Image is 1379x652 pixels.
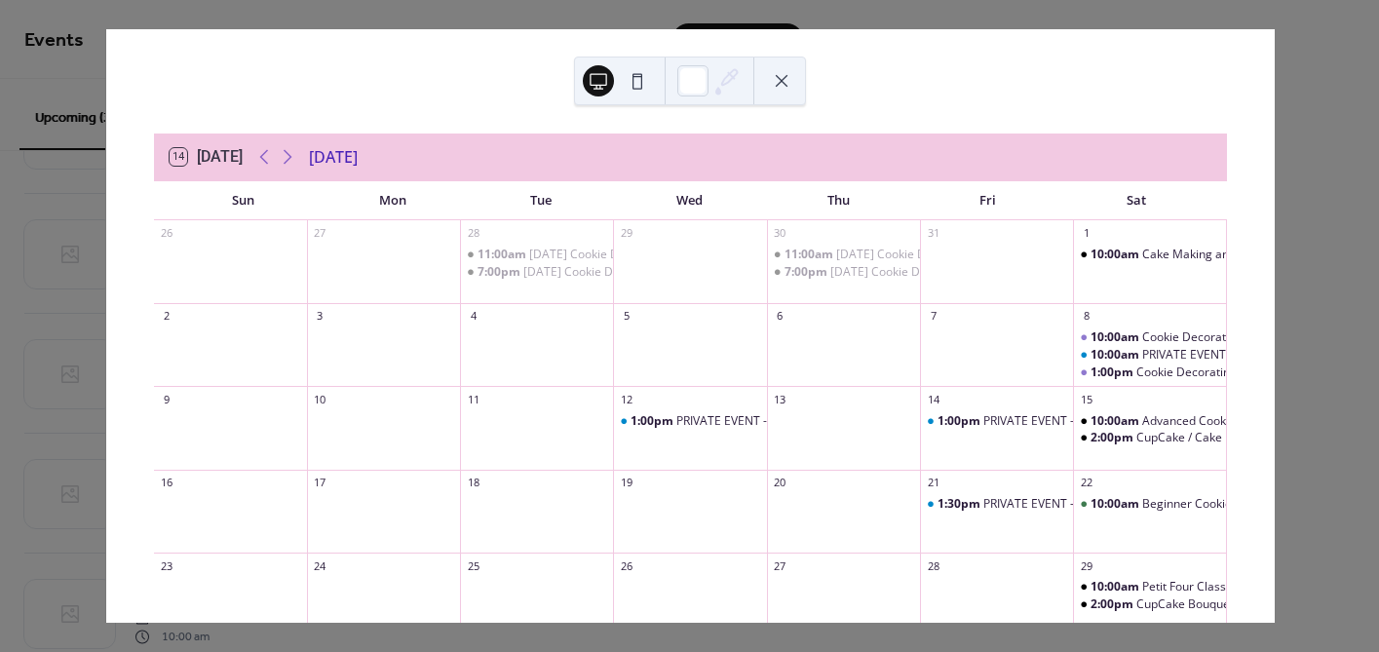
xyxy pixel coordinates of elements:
div: Beginner Cookie School Class [1142,496,1303,513]
span: 7:00pm [478,264,523,281]
div: Halloween Cookie Decorating [767,247,920,263]
span: 11:00am [478,247,529,263]
div: PRIVATE EVENT - INPO Team Building Event- [PERSON_NAME] [676,413,1010,430]
div: 11 [466,392,480,406]
div: 20 [773,476,787,490]
div: 27 [773,558,787,573]
div: Halloween Cookie Decorating [767,264,920,281]
span: 1:00pm [1091,364,1136,381]
div: 16 [160,476,174,490]
div: Cake Making and Decorating [1073,247,1226,263]
span: 10:00am [1091,347,1142,364]
div: Wed [616,181,765,220]
div: 24 [313,558,327,573]
div: 26 [619,558,633,573]
div: 4 [466,309,480,324]
span: 1:30pm [938,496,983,513]
div: 28 [466,226,480,241]
div: Cookie Decorating [1073,329,1226,346]
div: 19 [619,476,633,490]
button: 14[DATE] [163,143,249,171]
div: 10 [313,392,327,406]
div: PRIVATE EVENT - Acworth Parks n Recreation [983,413,1226,430]
div: 21 [926,476,940,490]
span: 11:00am [785,247,836,263]
div: 13 [773,392,787,406]
div: 12 [619,392,633,406]
span: 1:00pm [938,413,983,430]
div: Cookie Decorating [1142,329,1243,346]
div: Advanced Cookie Decorating [1142,413,1299,430]
div: PRIVATE EVENT - Acworth Parks n Recreation [920,413,1073,430]
div: PRIVATE EVENT - INPO Team Building Event- Butler [613,413,766,430]
div: 3 [313,309,327,324]
div: 15 [1079,392,1093,406]
div: Tue [467,181,616,220]
div: Petit Four Class [1142,579,1226,595]
div: 8 [1079,309,1093,324]
div: Petit Four Class [1073,579,1226,595]
div: Mon [318,181,467,220]
div: 17 [313,476,327,490]
div: CupCake / Cake Pop Class [1073,430,1226,446]
div: Sun [170,181,319,220]
span: 10:00am [1091,247,1142,263]
div: 7 [926,309,940,324]
div: 30 [773,226,787,241]
div: 9 [160,392,174,406]
span: 2:00pm [1091,430,1136,446]
div: [DATE] [309,145,358,169]
div: PRIVATE EVENT - VIRTUAL - Tipton Health Cookie Decorating [920,496,1073,513]
div: 31 [926,226,940,241]
div: CupCake Bouquet Class [1136,596,1266,613]
span: 7:00pm [785,264,830,281]
div: [DATE] Cookie Decorating [529,247,670,263]
div: 29 [1079,558,1093,573]
div: 29 [619,226,633,241]
span: 10:00am [1091,329,1142,346]
div: Thu [764,181,913,220]
div: 2 [160,309,174,324]
div: 25 [466,558,480,573]
span: 10:00am [1091,496,1142,513]
span: 1:00pm [631,413,676,430]
div: Cake Making and Decorating [1142,247,1299,263]
div: Halloween Cookie Decorating [460,264,613,281]
div: 14 [926,392,940,406]
div: Cookie Decorating [1073,364,1226,381]
div: Advanced Cookie Decorating [1073,413,1226,430]
div: 18 [466,476,480,490]
div: 1 [1079,226,1093,241]
div: 26 [160,226,174,241]
div: 23 [160,558,174,573]
div: CupCake / Cake Pop Class [1136,430,1278,446]
div: 6 [773,309,787,324]
span: 10:00am [1091,413,1142,430]
div: PRIVATE EVENT - Zion Hill Baptist Church On Location [1073,347,1226,364]
div: [DATE] Cookie Decorating [523,264,665,281]
div: [DATE] Cookie Decorating [830,264,972,281]
span: 10:00am [1091,579,1142,595]
div: Sat [1062,181,1211,220]
div: [DATE] Cookie Decorating [836,247,977,263]
div: Halloween Cookie Decorating [460,247,613,263]
div: 27 [313,226,327,241]
div: CupCake Bouquet Class [1073,596,1226,613]
div: PRIVATE EVENT - VIRTUAL - [PERSON_NAME] Health Cookie Decorating [983,496,1366,513]
div: 28 [926,558,940,573]
div: 22 [1079,476,1093,490]
span: 2:00pm [1091,596,1136,613]
div: Beginner Cookie School Class [1073,496,1226,513]
div: Cookie Decorating [1136,364,1237,381]
div: Fri [913,181,1062,220]
div: 5 [619,309,633,324]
